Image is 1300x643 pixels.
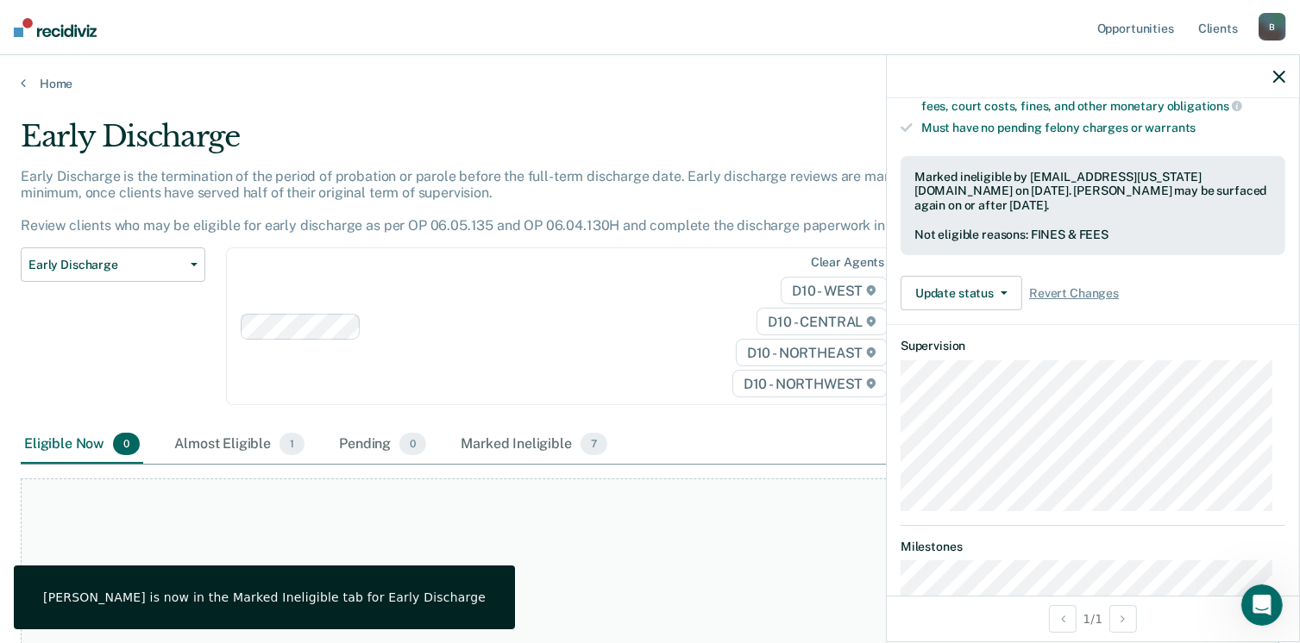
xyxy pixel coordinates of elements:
div: Eligible Now [21,426,143,464]
span: 7 [581,433,607,455]
iframe: Intercom live chat [1241,584,1283,626]
div: Must have paid or made a good faith effort to pay restitution, fees, court costs, fines, and othe... [921,84,1285,113]
div: Clear agents [811,255,884,270]
span: D10 - NORTHWEST [732,370,888,397]
span: warrants [1146,121,1196,134]
span: D10 - WEST [781,277,888,304]
div: Must have no pending felony charges or [921,121,1285,135]
span: D10 - NORTHEAST [736,339,888,366]
div: Not eligible reasons: FINES & FEES [914,228,1272,242]
span: Revert Changes [1029,286,1119,301]
button: Previous Opportunity [1049,605,1077,633]
button: Next Opportunity [1109,605,1137,633]
dt: Supervision [901,339,1285,353]
dt: Milestones [901,540,1285,554]
span: 0 [113,433,140,455]
a: Home [21,76,1279,91]
div: [PERSON_NAME] is now in the Marked Ineligible tab for Early Discharge [43,590,486,605]
span: obligations [1167,99,1242,113]
p: Early Discharge is the termination of the period of probation or parole before the full-term disc... [21,168,948,234]
div: Marked ineligible by [EMAIL_ADDRESS][US_STATE][DOMAIN_NAME] on [DATE]. [PERSON_NAME] may be surfa... [914,170,1272,213]
span: 1 [279,433,305,455]
div: 1 / 1 [887,596,1299,641]
div: Almost Eligible [171,426,308,464]
button: Update status [901,276,1022,310]
div: Pending [336,426,430,464]
div: Marked Ineligible [457,426,611,464]
div: B [1259,13,1286,41]
span: D10 - CENTRAL [757,308,888,335]
img: Recidiviz [14,18,97,37]
span: Early Discharge [28,258,184,272]
div: Early Discharge [21,119,995,168]
span: 0 [399,433,426,455]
